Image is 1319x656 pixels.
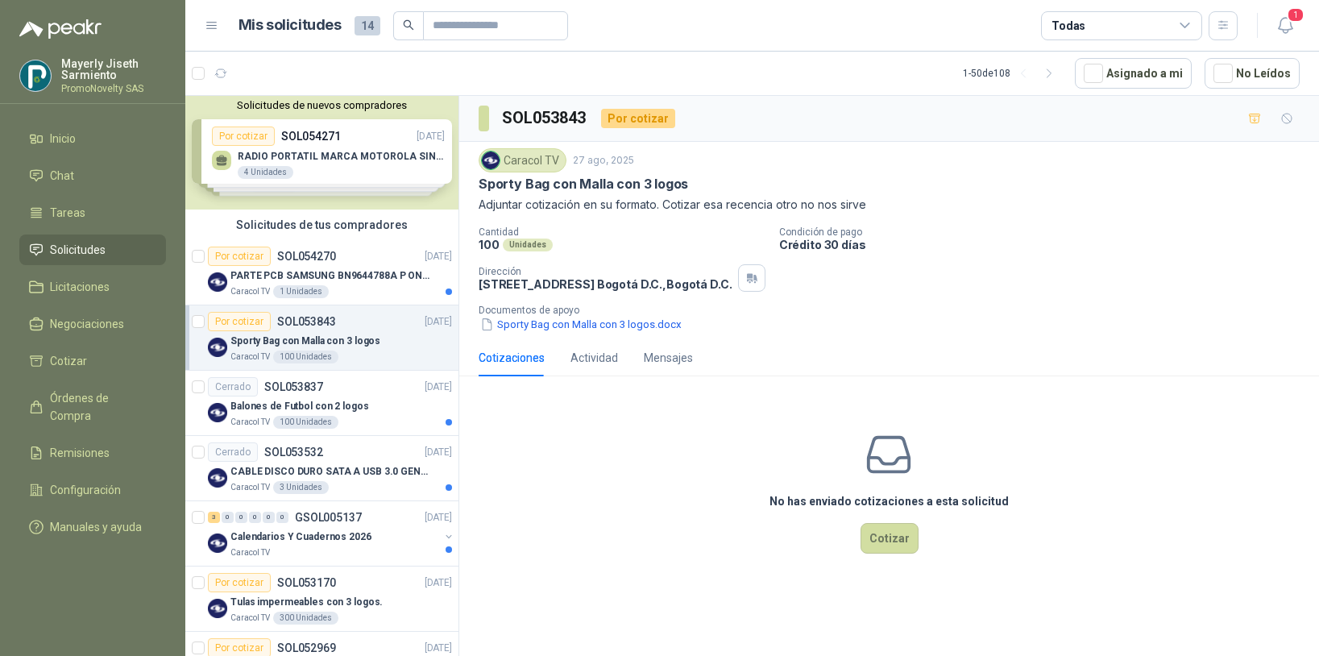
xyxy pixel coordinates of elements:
img: Company Logo [482,152,500,169]
div: 3 Unidades [273,481,329,494]
span: Cotizar [50,352,87,370]
div: Unidades [503,239,553,251]
p: Caracol TV [230,612,270,625]
p: Crédito 30 días [779,238,1313,251]
img: Company Logo [20,60,51,91]
div: Caracol TV [479,148,566,172]
a: Chat [19,160,166,191]
div: Por cotizar [208,247,271,266]
div: Solicitudes de nuevos compradoresPor cotizarSOL054271[DATE] RADIO PORTATIL MARCA MOTOROLA SIN PAN... [185,93,458,210]
span: 14 [355,16,380,35]
a: Por cotizarSOL054270[DATE] Company LogoPARTE PCB SAMSUNG BN9644788A P ONECONNECaracol TV1 Unidades [185,240,458,305]
div: Actividad [570,349,618,367]
img: Company Logo [208,338,227,357]
p: [DATE] [425,314,452,330]
p: Caracol TV [230,285,270,298]
img: Company Logo [208,534,227,553]
div: Por cotizar [601,109,675,128]
a: Licitaciones [19,272,166,302]
p: PromoNovelty SAS [61,84,166,93]
h3: SOL053843 [502,106,588,131]
p: Caracol TV [230,351,270,363]
div: 1 - 50 de 108 [963,60,1062,86]
div: 0 [222,512,234,523]
img: Company Logo [208,272,227,292]
div: Cotizaciones [479,349,545,367]
a: Por cotizarSOL053170[DATE] Company LogoTulas impermeables con 3 logos.Caracol TV300 Unidades [185,567,458,632]
span: search [403,19,414,31]
div: Cerrado [208,377,258,397]
p: Condición de pago [779,226,1313,238]
p: Caracol TV [230,481,270,494]
p: [DATE] [425,510,452,525]
p: Caracol TV [230,546,270,559]
p: SOL053837 [264,381,323,392]
h3: No has enviado cotizaciones a esta solicitud [769,492,1009,510]
p: 100 [479,238,500,251]
span: 1 [1287,7,1304,23]
p: [DATE] [425,575,452,591]
button: Solicitudes de nuevos compradores [192,99,452,111]
p: SOL053532 [264,446,323,458]
div: Todas [1051,17,1085,35]
button: 1 [1271,11,1300,40]
div: Por cotizar [208,312,271,331]
p: Documentos de apoyo [479,305,1313,316]
p: Dirección [479,266,732,277]
p: Sporty Bag con Malla con 3 logos [230,334,380,349]
div: Mensajes [644,349,693,367]
div: 0 [235,512,247,523]
p: [DATE] [425,445,452,460]
p: [DATE] [425,641,452,656]
div: 100 Unidades [273,351,338,363]
img: Company Logo [208,599,227,618]
p: Caracol TV [230,416,270,429]
p: SOL054270 [277,251,336,262]
p: Cantidad [479,226,766,238]
div: 3 [208,512,220,523]
a: Tareas [19,197,166,228]
span: Manuales y ayuda [50,518,142,536]
button: No Leídos [1205,58,1300,89]
img: Company Logo [208,403,227,422]
p: SOL053170 [277,577,336,588]
span: Solicitudes [50,241,106,259]
p: Sporty Bag con Malla con 3 logos [479,176,688,193]
span: Configuración [50,481,121,499]
a: Remisiones [19,438,166,468]
div: 0 [276,512,288,523]
p: Mayerly Jiseth Sarmiento [61,58,166,81]
button: Asignado a mi [1075,58,1192,89]
a: Manuales y ayuda [19,512,166,542]
p: [DATE] [425,380,452,395]
div: 300 Unidades [273,612,338,625]
span: Remisiones [50,444,110,462]
a: Solicitudes [19,235,166,265]
span: Licitaciones [50,278,110,296]
a: Cotizar [19,346,166,376]
button: Sporty Bag con Malla con 3 logos.docx [479,316,683,333]
p: CABLE DISCO DURO SATA A USB 3.0 GENERICO [230,464,431,480]
span: Negociaciones [50,315,124,333]
p: SOL052969 [277,642,336,654]
span: Inicio [50,130,76,147]
a: CerradoSOL053837[DATE] Company LogoBalones de Futbol con 2 logosCaracol TV100 Unidades [185,371,458,436]
img: Logo peakr [19,19,102,39]
h1: Mis solicitudes [238,14,342,37]
div: Solicitudes de tus compradores [185,210,458,240]
a: CerradoSOL053532[DATE] Company LogoCABLE DISCO DURO SATA A USB 3.0 GENERICOCaracol TV3 Unidades [185,436,458,501]
p: SOL053843 [277,316,336,327]
div: Cerrado [208,442,258,462]
p: Tulas impermeables con 3 logos. [230,595,383,610]
a: Inicio [19,123,166,154]
p: GSOL005137 [295,512,362,523]
div: 0 [249,512,261,523]
span: Órdenes de Compra [50,389,151,425]
p: [DATE] [425,249,452,264]
span: Chat [50,167,74,185]
a: Configuración [19,475,166,505]
p: [STREET_ADDRESS] Bogotá D.C. , Bogotá D.C. [479,277,732,291]
p: Balones de Futbol con 2 logos [230,399,369,414]
div: Por cotizar [208,573,271,592]
p: 27 ago, 2025 [573,153,634,168]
